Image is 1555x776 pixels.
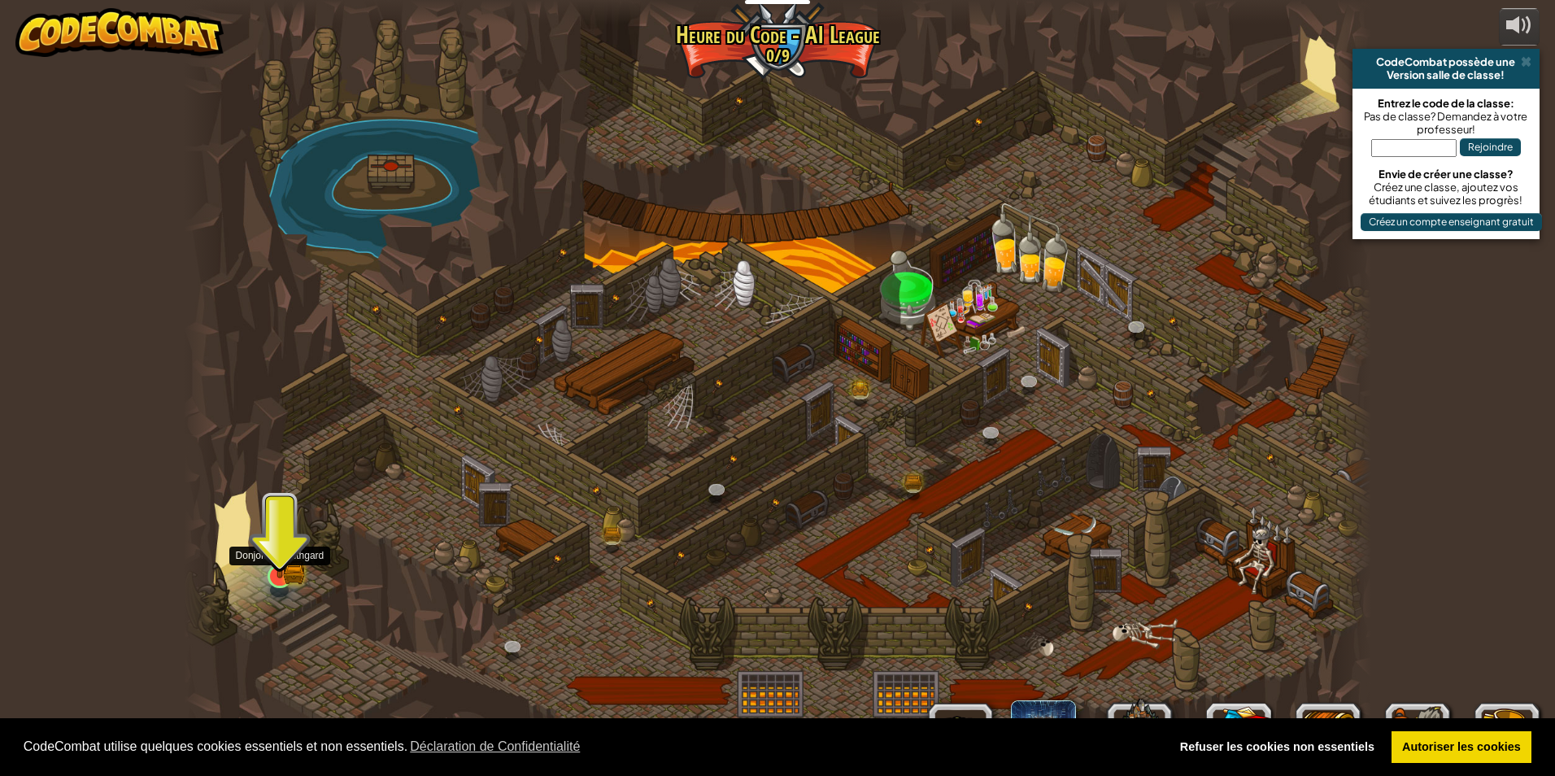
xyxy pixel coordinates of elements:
[1359,55,1533,68] div: CodeCombat possède une
[1359,68,1533,81] div: Version salle de classe!
[852,381,869,396] img: gold-chest.png
[1361,110,1531,136] div: Pas de classe? Demandez à votre professeur!
[270,535,289,554] img: portrait.png
[15,8,224,57] img: CodeCombat - Learn how to code by playing a game
[603,527,621,542] img: bronze-chest.png
[283,560,304,584] img: bronze-chest.png
[1392,731,1532,764] a: allow cookies
[407,735,582,759] a: learn more about cookies
[1361,181,1531,207] div: Créez une classe, ajoutez vos étudiants et suivez les progrès!
[24,735,1156,759] span: CodeCombat utilise quelques cookies essentiels et non essentiels.
[1361,168,1531,181] div: Envie de créer une classe?
[1169,731,1385,764] a: deny cookies
[1361,213,1542,231] button: Créez un compte enseignant gratuit
[904,475,922,490] img: bronze-chest.png
[1499,8,1540,46] button: Ajuster le volume
[1361,97,1531,110] div: Entrez le code de la classe:
[264,508,295,579] img: level-banner-unlock.png
[1460,138,1521,156] button: Rejoindre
